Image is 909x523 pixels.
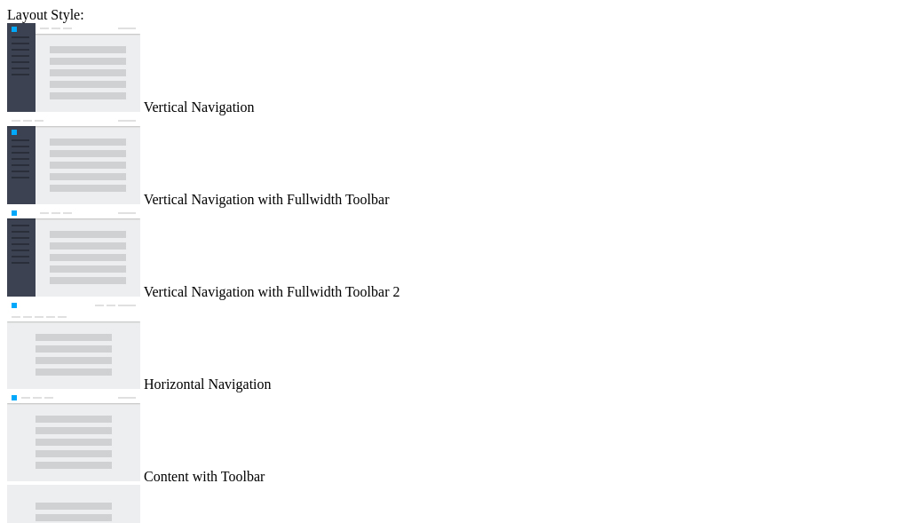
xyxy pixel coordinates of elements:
span: Vertical Navigation with Fullwidth Toolbar 2 [144,284,400,299]
md-radio-button: Vertical Navigation [7,23,902,115]
div: Layout Style: [7,7,902,23]
span: Horizontal Navigation [144,376,272,392]
img: content-with-toolbar.jpg [7,392,140,481]
img: vertical-nav.jpg [7,23,140,112]
img: vertical-nav-with-full-toolbar.jpg [7,115,140,204]
span: Vertical Navigation with Fullwidth Toolbar [144,192,390,207]
img: vertical-nav-with-full-toolbar-2.jpg [7,208,140,297]
md-radio-button: Vertical Navigation with Fullwidth Toolbar [7,115,902,208]
md-radio-button: Content with Toolbar [7,392,902,485]
md-radio-button: Vertical Navigation with Fullwidth Toolbar 2 [7,208,902,300]
md-radio-button: Horizontal Navigation [7,300,902,392]
span: Vertical Navigation [144,99,255,115]
span: Content with Toolbar [144,469,265,484]
img: horizontal-nav.jpg [7,300,140,389]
